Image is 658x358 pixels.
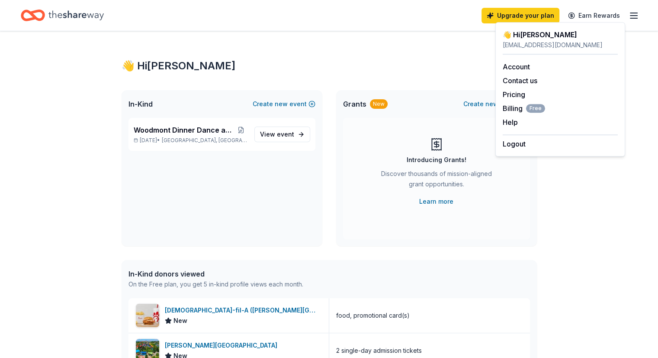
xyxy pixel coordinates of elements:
div: [EMAIL_ADDRESS][DOMAIN_NAME] [503,40,618,50]
div: Discover thousands of mission-aligned grant opportunities. [378,169,495,193]
span: View [260,129,294,140]
a: View event [254,127,310,142]
div: [PERSON_NAME][GEOGRAPHIC_DATA] [165,340,281,351]
button: BillingFree [503,103,545,114]
img: Image for Chick-fil-A (Morris Plains) [136,304,159,327]
div: 👋 Hi [PERSON_NAME] [122,59,537,73]
span: Billing [503,103,545,114]
span: Grants [343,99,366,109]
p: [DATE] • [134,137,247,144]
span: Free [526,104,545,113]
div: food, promotional card(s) [336,310,410,321]
button: Contact us [503,75,537,86]
a: Learn more [419,196,453,207]
span: new [275,99,288,109]
button: Logout [503,139,526,149]
span: In-Kind [128,99,153,109]
span: new [485,99,498,109]
div: Introducing Grants! [407,155,466,165]
a: Upgrade your plan [481,8,559,23]
a: Earn Rewards [563,8,625,23]
button: Help [503,117,518,127]
a: Home [21,5,104,26]
div: 2 single-day admission tickets [336,345,422,356]
span: New [173,316,187,326]
span: event [277,130,294,138]
div: [DEMOGRAPHIC_DATA]-fil-A ([PERSON_NAME][GEOGRAPHIC_DATA]) [165,305,322,316]
div: New [370,99,388,109]
div: 👋 Hi [PERSON_NAME] [503,29,618,40]
button: Createnewevent [253,99,315,109]
span: [GEOGRAPHIC_DATA], [GEOGRAPHIC_DATA] [162,137,247,144]
span: Woodmont Dinner Dance and Tricky Tray [134,125,235,135]
button: Createnewproject [463,99,530,109]
div: On the Free plan, you get 5 in-kind profile views each month. [128,279,303,290]
a: Account [503,62,530,71]
div: In-Kind donors viewed [128,269,303,279]
a: Pricing [503,90,525,99]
